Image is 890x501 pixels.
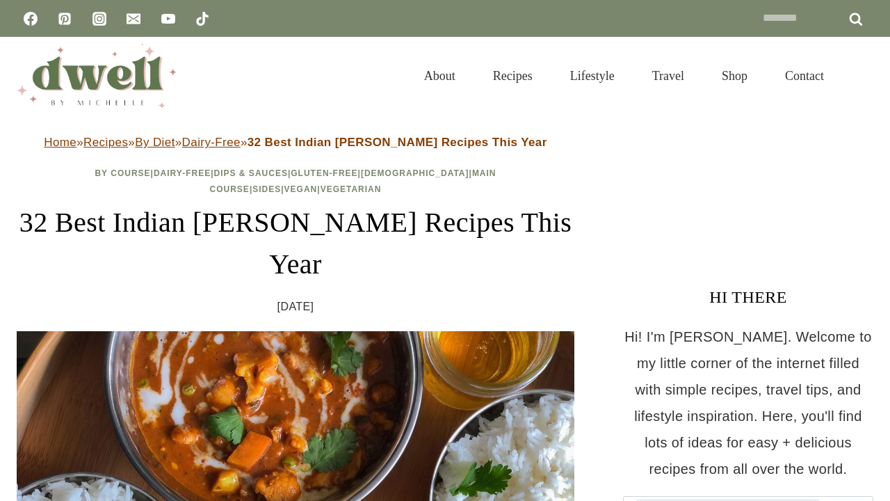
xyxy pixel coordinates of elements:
[188,5,216,33] a: TikTok
[51,5,79,33] a: Pinterest
[633,51,703,100] a: Travel
[44,136,76,149] a: Home
[182,136,241,149] a: Dairy-Free
[623,324,873,482] p: Hi! I'm [PERSON_NAME]. Welcome to my little corner of the internet filled with simple recipes, tr...
[44,136,547,149] span: » » » »
[86,5,113,33] a: Instagram
[405,51,843,100] nav: Primary Navigation
[850,64,873,88] button: View Search Form
[291,168,357,178] a: Gluten-Free
[214,168,288,178] a: Dips & Sauces
[252,184,281,194] a: Sides
[623,285,873,310] h3: HI THERE
[154,5,182,33] a: YouTube
[17,5,44,33] a: Facebook
[17,202,574,285] h1: 32 Best Indian [PERSON_NAME] Recipes This Year
[83,136,128,149] a: Recipes
[17,44,177,108] img: DWELL by michelle
[284,184,318,194] a: Vegan
[766,51,843,100] a: Contact
[120,5,147,33] a: Email
[95,168,150,178] a: By Course
[361,168,469,178] a: [DEMOGRAPHIC_DATA]
[135,136,175,149] a: By Diet
[474,51,551,100] a: Recipes
[321,184,382,194] a: Vegetarian
[405,51,474,100] a: About
[703,51,766,100] a: Shop
[95,168,496,194] span: | | | | | | | |
[551,51,633,100] a: Lifestyle
[154,168,211,178] a: Dairy-Free
[277,296,314,317] time: [DATE]
[248,136,547,149] strong: 32 Best Indian [PERSON_NAME] Recipes This Year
